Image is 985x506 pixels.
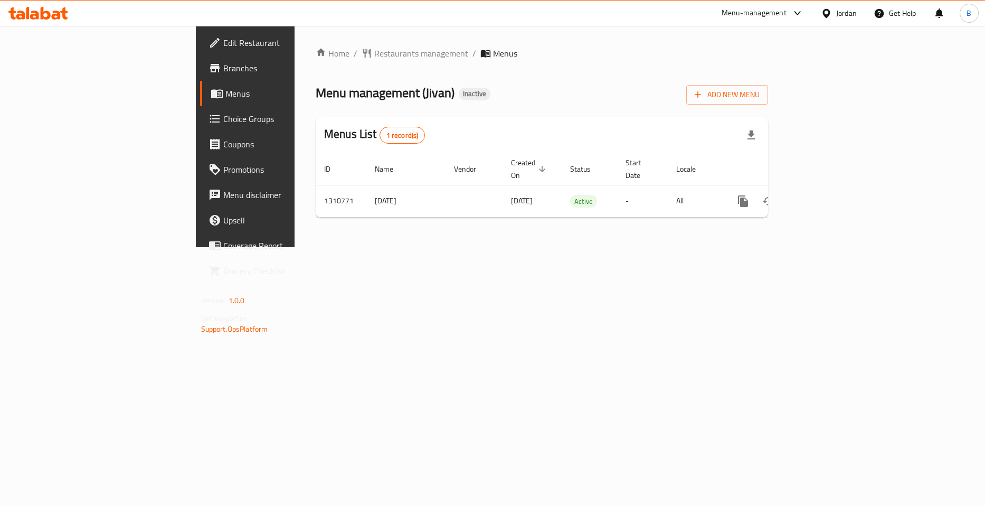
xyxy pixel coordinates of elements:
[200,182,361,208] a: Menu disclaimer
[201,312,250,325] span: Get support on:
[200,81,361,106] a: Menus
[223,214,352,227] span: Upsell
[223,189,352,201] span: Menu disclaimer
[374,47,468,60] span: Restaurants management
[223,36,352,49] span: Edit Restaurant
[668,185,722,217] td: All
[380,130,425,140] span: 1 record(s)
[731,189,756,214] button: more
[223,239,352,252] span: Coverage Report
[493,47,517,60] span: Menus
[967,7,971,19] span: B
[200,233,361,258] a: Coverage Report
[225,87,352,100] span: Menus
[454,163,490,175] span: Vendor
[756,189,781,214] button: Change Status
[324,163,344,175] span: ID
[617,185,668,217] td: -
[223,265,352,277] span: Grocery Checklist
[695,88,760,101] span: Add New Menu
[722,153,840,185] th: Actions
[229,294,245,307] span: 1.0.0
[223,163,352,176] span: Promotions
[200,208,361,233] a: Upsell
[738,123,764,148] div: Export file
[511,194,533,208] span: [DATE]
[316,47,768,60] nav: breadcrumb
[459,88,490,100] div: Inactive
[200,132,361,157] a: Coupons
[200,55,361,81] a: Branches
[200,106,361,132] a: Choice Groups
[459,89,490,98] span: Inactive
[626,156,655,182] span: Start Date
[200,258,361,284] a: Grocery Checklist
[511,156,549,182] span: Created On
[366,185,446,217] td: [DATE]
[836,7,857,19] div: Jordan
[375,163,407,175] span: Name
[223,62,352,74] span: Branches
[676,163,709,175] span: Locale
[201,322,268,336] a: Support.OpsPlatform
[223,113,352,125] span: Choice Groups
[201,294,227,307] span: Version:
[570,163,604,175] span: Status
[362,47,468,60] a: Restaurants management
[570,195,597,208] span: Active
[324,126,425,144] h2: Menus List
[380,127,425,144] div: Total records count
[722,7,787,20] div: Menu-management
[200,157,361,182] a: Promotions
[316,81,454,105] span: Menu management ( Jivan )
[316,153,840,218] table: enhanced table
[200,30,361,55] a: Edit Restaurant
[472,47,476,60] li: /
[686,85,768,105] button: Add New Menu
[223,138,352,151] span: Coupons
